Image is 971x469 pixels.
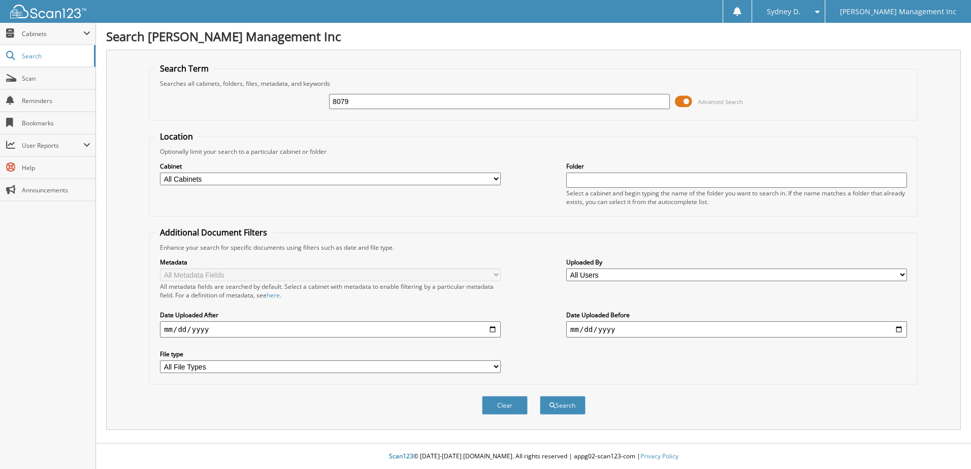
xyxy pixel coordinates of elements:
span: Reminders [22,96,90,105]
span: Cabinets [22,29,83,38]
iframe: Chat Widget [920,420,971,469]
span: [PERSON_NAME] Management Inc [840,9,956,15]
div: © [DATE]-[DATE] [DOMAIN_NAME]. All rights reserved | appg02-scan123-com | [96,444,971,469]
label: Folder [566,162,907,171]
span: User Reports [22,141,83,150]
label: Cabinet [160,162,501,171]
legend: Search Term [155,63,214,74]
button: Search [540,396,586,415]
div: Searches all cabinets, folders, files, metadata, and keywords [155,79,912,88]
button: Clear [482,396,528,415]
label: Date Uploaded Before [566,311,907,319]
span: Advanced Search [698,98,743,106]
span: Sydney D. [767,9,800,15]
label: File type [160,350,501,358]
div: Optionally limit your search to a particular cabinet or folder [155,147,912,156]
a: Privacy Policy [640,452,678,460]
a: here [267,291,280,299]
input: start [160,321,501,338]
label: Uploaded By [566,258,907,266]
span: Scan [22,74,90,83]
input: end [566,321,907,338]
span: Bookmarks [22,119,90,127]
span: Scan123 [389,452,413,460]
img: scan123-logo-white.svg [10,5,86,18]
span: Announcements [22,186,90,194]
div: Select a cabinet and begin typing the name of the folder you want to search in. If the name match... [566,189,907,206]
div: All metadata fields are searched by default. Select a cabinet with metadata to enable filtering b... [160,282,501,299]
span: Search [22,52,89,60]
div: Enhance your search for specific documents using filters such as date and file type. [155,243,912,252]
h1: Search [PERSON_NAME] Management Inc [106,28,961,45]
label: Date Uploaded After [160,311,501,319]
legend: Additional Document Filters [155,227,272,238]
label: Metadata [160,258,501,266]
legend: Location [155,131,198,142]
span: Help [22,163,90,172]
